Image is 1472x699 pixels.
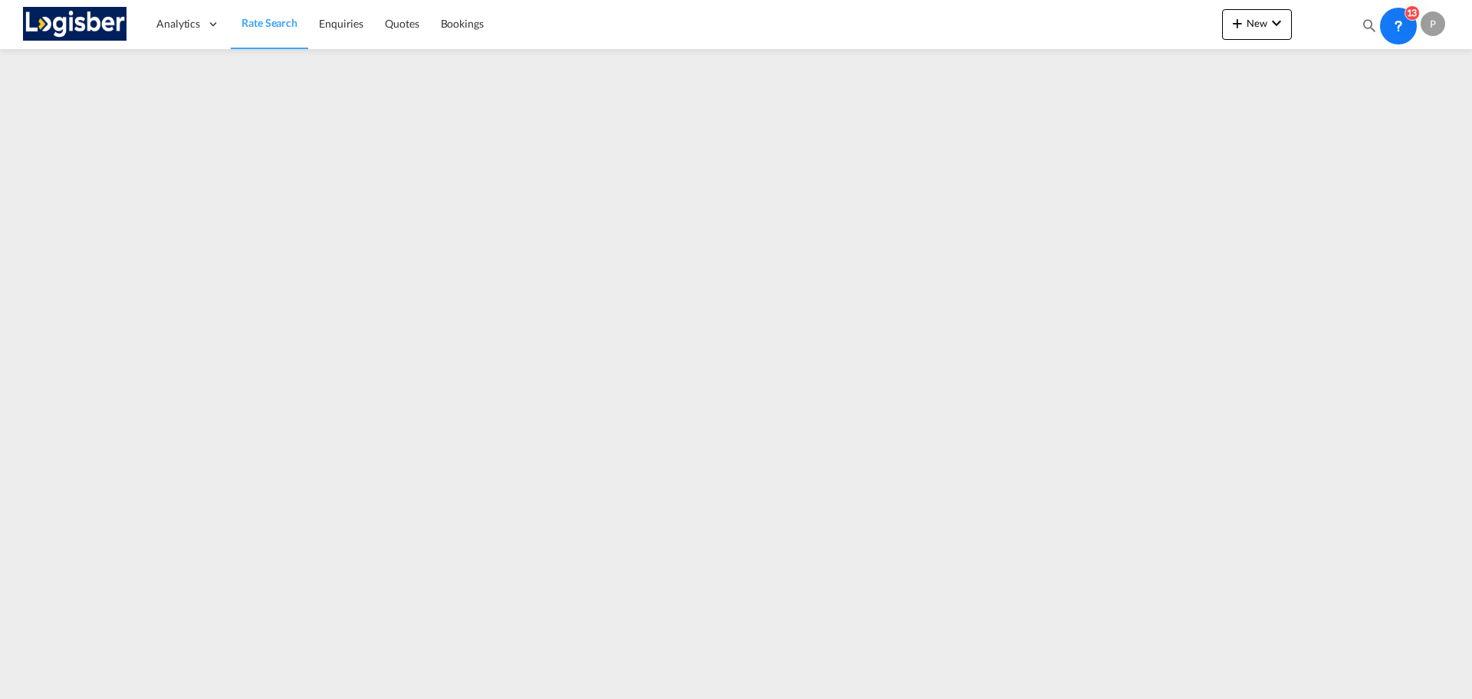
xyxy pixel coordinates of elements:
[319,17,363,30] span: Enquiries
[1228,14,1247,32] md-icon: icon-plus 400-fg
[1267,14,1286,32] md-icon: icon-chevron-down
[23,7,127,41] img: d7a75e507efd11eebffa5922d020a472.png
[242,16,297,29] span: Rate Search
[1222,9,1292,40] button: icon-plus 400-fgNewicon-chevron-down
[1228,17,1286,29] span: New
[156,16,200,31] span: Analytics
[1421,12,1445,36] div: P
[441,17,484,30] span: Bookings
[385,17,419,30] span: Quotes
[1361,17,1378,40] div: icon-magnify
[1361,17,1378,34] md-icon: icon-magnify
